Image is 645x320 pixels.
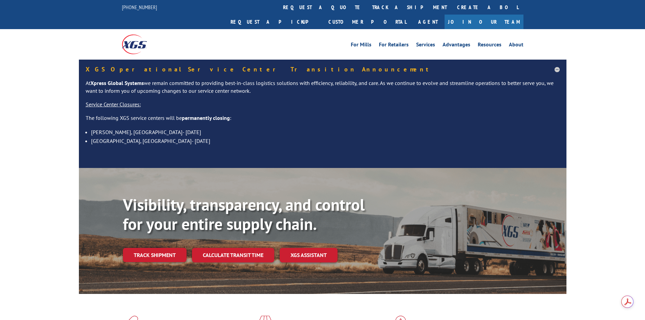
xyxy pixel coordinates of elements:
a: Request a pickup [225,15,323,29]
h5: XGS Operational Service Center Transition Announcement [86,66,560,72]
u: Service Center Closures: [86,101,141,108]
a: Join Our Team [445,15,523,29]
p: At we remain committed to providing best-in-class logistics solutions with efficiency, reliabilit... [86,79,560,101]
li: [PERSON_NAME], [GEOGRAPHIC_DATA]- [DATE] [91,128,560,136]
a: Advantages [443,42,470,49]
a: Customer Portal [323,15,411,29]
a: About [509,42,523,49]
b: Visibility, transparency, and control for your entire supply chain. [123,194,365,235]
a: Track shipment [123,248,187,262]
li: [GEOGRAPHIC_DATA], [GEOGRAPHIC_DATA]- [DATE] [91,136,560,145]
a: Services [416,42,435,49]
a: XGS ASSISTANT [280,248,338,262]
a: For Retailers [379,42,409,49]
strong: permanently closing [182,114,230,121]
a: [PHONE_NUMBER] [122,4,157,10]
a: For Mills [351,42,371,49]
strong: Xpress Global Systems [90,80,144,86]
a: Calculate transit time [192,248,274,262]
a: Resources [478,42,501,49]
a: Agent [411,15,445,29]
p: The following XGS service centers will be : [86,114,560,128]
